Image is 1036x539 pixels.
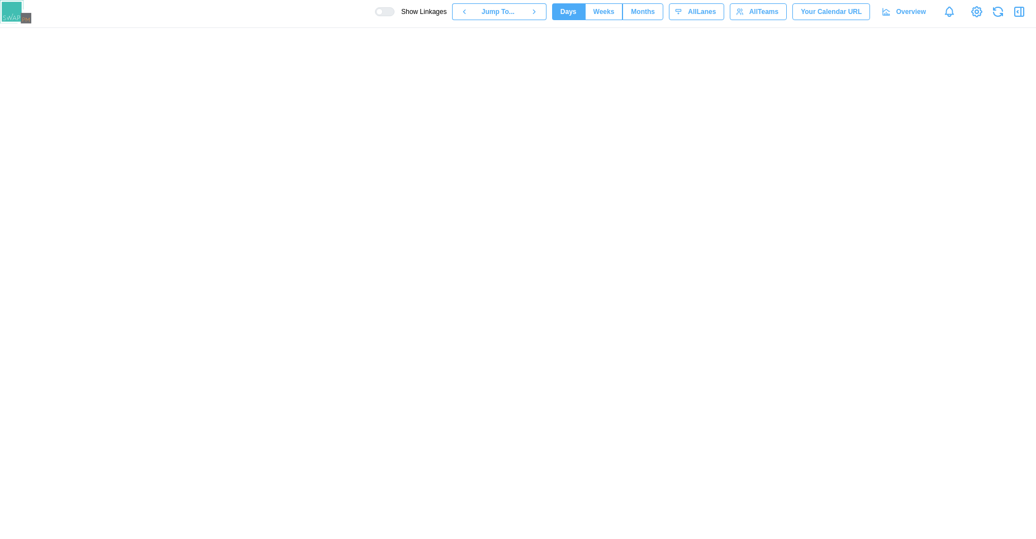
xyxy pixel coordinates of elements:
[688,4,716,20] span: All Lanes
[876,3,934,20] a: Overview
[990,4,1006,20] button: Refresh Grid
[792,3,870,20] button: Your Calendar URL
[1011,4,1027,20] button: Open Drawer
[631,4,655,20] span: Months
[552,3,585,20] button: Days
[940,2,959,21] a: Notifications
[622,3,663,20] button: Months
[560,4,577,20] span: Days
[395,7,446,16] span: Show Linkages
[730,3,787,20] button: AllTeams
[801,4,862,20] span: Your Calendar URL
[969,4,985,20] a: View Project
[749,4,778,20] span: All Teams
[482,4,515,20] span: Jump To...
[476,3,522,20] button: Jump To...
[585,3,623,20] button: Weeks
[896,4,926,20] span: Overview
[669,3,724,20] button: AllLanes
[593,4,615,20] span: Weeks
